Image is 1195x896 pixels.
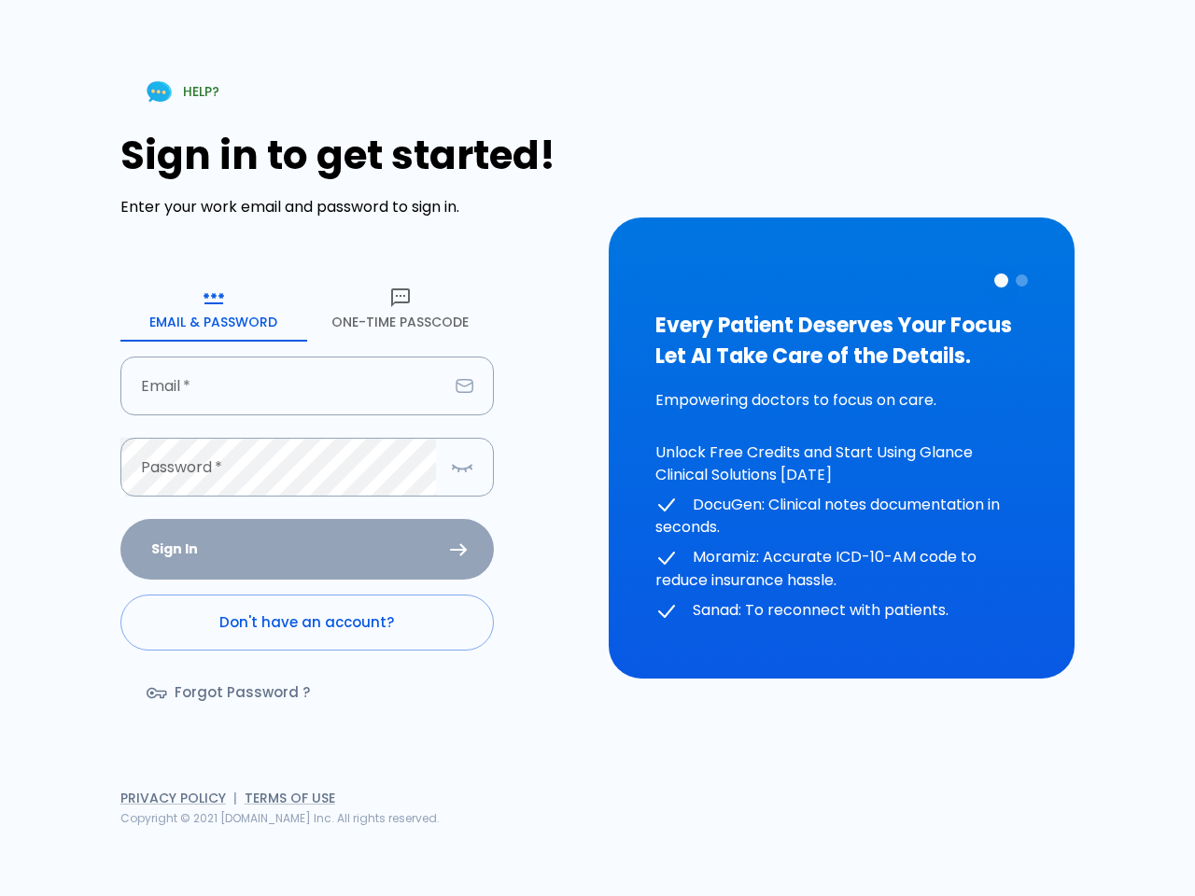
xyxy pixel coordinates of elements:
[655,546,1028,592] p: Moramiz: Accurate ICD-10-AM code to reduce insurance hassle.
[245,789,335,807] a: Terms of Use
[307,274,494,342] button: One-Time Passcode
[233,789,237,807] span: |
[655,494,1028,539] p: DocuGen: Clinical notes documentation in seconds.
[120,789,226,807] a: Privacy Policy
[120,595,494,651] a: Don't have an account?
[655,599,1028,623] p: Sanad: To reconnect with patients.
[120,665,340,720] a: Forgot Password ?
[120,274,307,342] button: Email & Password
[655,441,1028,486] p: Unlock Free Credits and Start Using Glance Clinical Solutions [DATE]
[143,76,176,108] img: Chat Support
[120,68,242,116] a: HELP?
[655,310,1028,371] h3: Every Patient Deserves Your Focus Let AI Take Care of the Details.
[120,133,586,178] h1: Sign in to get started!
[655,389,1028,412] p: Empowering doctors to focus on care.
[120,196,586,218] p: Enter your work email and password to sign in.
[120,357,448,415] input: dr.ahmed@clinic.com
[120,810,440,826] span: Copyright © 2021 [DOMAIN_NAME] Inc. All rights reserved.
